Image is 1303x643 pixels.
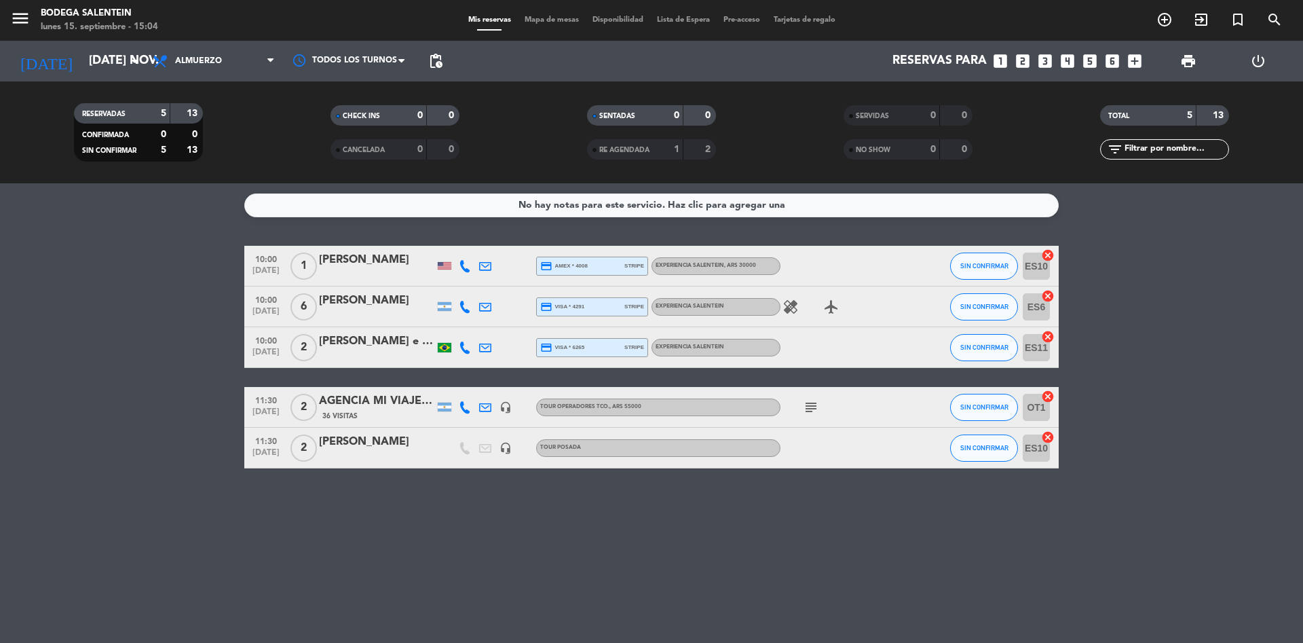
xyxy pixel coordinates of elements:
[290,334,317,361] span: 2
[249,433,283,448] span: 11:30
[930,111,936,120] strong: 0
[1126,52,1144,70] i: add_box
[161,130,166,139] strong: 0
[175,56,222,66] span: Almuerzo
[82,132,129,139] span: CONFIRMADA
[650,16,717,24] span: Lista de Espera
[540,404,641,409] span: Tour operadores tco.
[717,16,767,24] span: Pre-acceso
[960,303,1008,310] span: SIN CONFIRMAR
[950,293,1018,320] button: SIN CONFIRMAR
[161,109,166,118] strong: 5
[656,263,756,268] span: Experiencia Salentein
[624,343,644,352] span: stripe
[705,111,713,120] strong: 0
[319,333,434,350] div: [PERSON_NAME] e [PERSON_NAME]
[1036,52,1054,70] i: looks_3
[1213,111,1226,120] strong: 13
[187,145,200,155] strong: 13
[249,251,283,266] span: 10:00
[461,16,518,24] span: Mis reservas
[540,445,581,450] span: Tour Posada
[1107,141,1123,158] i: filter_list
[499,401,512,414] i: headset_mic
[782,299,799,315] i: healing
[126,53,143,69] i: arrow_drop_down
[249,392,283,407] span: 11:30
[290,394,317,421] span: 2
[10,46,82,76] i: [DATE]
[962,145,970,154] strong: 0
[609,404,641,409] span: , ARS 55000
[1041,430,1055,444] i: cancel
[290,253,317,280] span: 1
[674,111,679,120] strong: 0
[82,111,126,117] span: RESERVADAS
[1059,52,1076,70] i: looks_4
[705,145,713,154] strong: 2
[656,344,724,350] span: Experiencia Salentein
[540,342,584,354] span: visa * 6265
[1223,41,1293,81] div: LOG OUT
[1250,53,1266,69] i: power_settings_new
[1193,12,1209,28] i: exit_to_app
[540,301,552,313] i: credit_card
[1103,52,1121,70] i: looks_6
[41,7,158,20] div: Bodega Salentein
[319,251,434,269] div: [PERSON_NAME]
[950,394,1018,421] button: SIN CONFIRMAR
[449,111,457,120] strong: 0
[322,411,358,422] span: 36 Visitas
[192,130,200,139] strong: 0
[930,145,936,154] strong: 0
[962,111,970,120] strong: 0
[249,307,283,323] span: [DATE]
[1266,12,1283,28] i: search
[1187,111,1192,120] strong: 5
[449,145,457,154] strong: 0
[1041,289,1055,303] i: cancel
[1108,113,1129,120] span: TOTAL
[624,261,644,270] span: stripe
[290,293,317,320] span: 6
[767,16,842,24] span: Tarjetas de regalo
[960,262,1008,270] span: SIN CONFIRMAR
[319,392,434,410] div: AGENCIA MI VIAJE A MZA
[249,407,283,423] span: [DATE]
[540,260,552,272] i: credit_card
[724,263,756,268] span: , ARS 30000
[586,16,650,24] span: Disponibilidad
[856,113,889,120] span: SERVIDAS
[803,399,819,416] i: subject
[856,147,890,153] span: NO SHOW
[1041,390,1055,403] i: cancel
[428,53,444,69] span: pending_actions
[343,113,380,120] span: CHECK INS
[518,16,586,24] span: Mapa de mesas
[950,253,1018,280] button: SIN CONFIRMAR
[960,403,1008,411] span: SIN CONFIRMAR
[41,20,158,34] div: lunes 15. septiembre - 15:04
[249,448,283,464] span: [DATE]
[674,145,679,154] strong: 1
[187,109,200,118] strong: 13
[540,260,588,272] span: amex * 4008
[319,433,434,451] div: [PERSON_NAME]
[290,435,317,462] span: 2
[343,147,385,153] span: CANCELADA
[656,304,724,309] span: Experiencia Salentein
[499,442,512,454] i: headset_mic
[518,198,785,213] div: No hay notas para este servicio. Haz clic para agregar una
[1123,142,1228,157] input: Filtrar por nombre...
[960,444,1008,452] span: SIN CONFIRMAR
[540,301,584,313] span: visa * 4291
[624,302,644,311] span: stripe
[1230,12,1246,28] i: turned_in_not
[1041,330,1055,344] i: cancel
[599,113,635,120] span: SENTADAS
[892,54,987,68] span: Reservas para
[992,52,1009,70] i: looks_one
[823,299,839,315] i: airplanemode_active
[540,342,552,354] i: credit_card
[950,435,1018,462] button: SIN CONFIRMAR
